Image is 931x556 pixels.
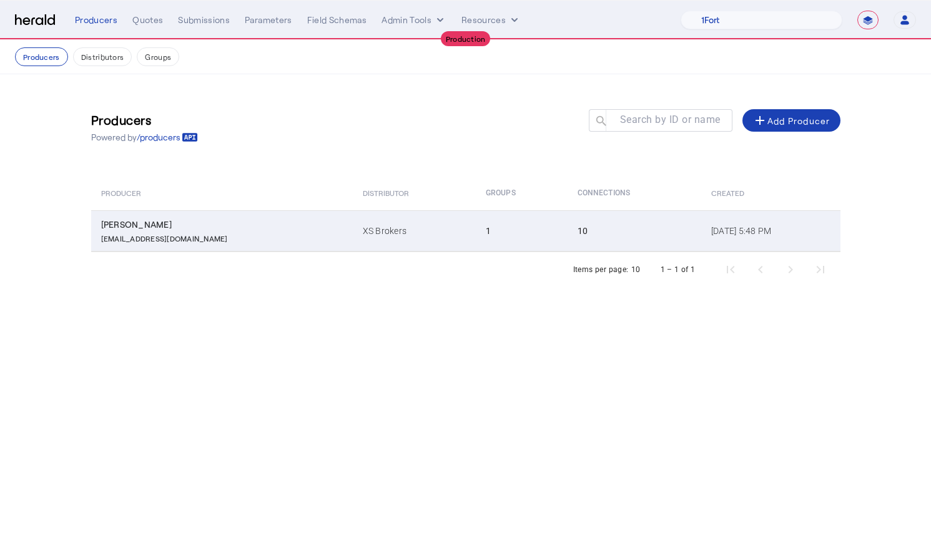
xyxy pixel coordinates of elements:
[589,114,610,130] mat-icon: search
[245,14,292,26] div: Parameters
[661,263,696,276] div: 1 – 1 of 1
[701,175,840,210] th: Created
[91,175,353,210] th: Producer
[132,14,163,26] div: Quotes
[441,31,491,46] div: Production
[353,175,476,210] th: Distributor
[91,111,198,129] h3: Producers
[353,210,476,251] td: XS Brokers
[573,263,629,276] div: Items per page:
[73,47,132,66] button: Distributors
[15,47,68,66] button: Producers
[631,263,641,276] div: 10
[91,131,198,144] p: Powered by
[752,113,767,128] mat-icon: add
[15,14,55,26] img: Herald Logo
[476,210,568,251] td: 1
[137,47,179,66] button: Groups
[578,225,696,237] div: 10
[101,231,228,243] p: [EMAIL_ADDRESS][DOMAIN_NAME]
[476,175,568,210] th: Groups
[137,131,198,144] a: /producers
[461,14,521,26] button: Resources dropdown menu
[742,109,840,132] button: Add Producer
[752,113,830,128] div: Add Producer
[568,175,701,210] th: Connections
[620,114,721,125] mat-label: Search by ID or name
[75,14,117,26] div: Producers
[382,14,446,26] button: internal dropdown menu
[701,210,840,251] td: [DATE] 5:48 PM
[101,218,348,231] div: [PERSON_NAME]
[178,14,230,26] div: Submissions
[307,14,367,26] div: Field Schemas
